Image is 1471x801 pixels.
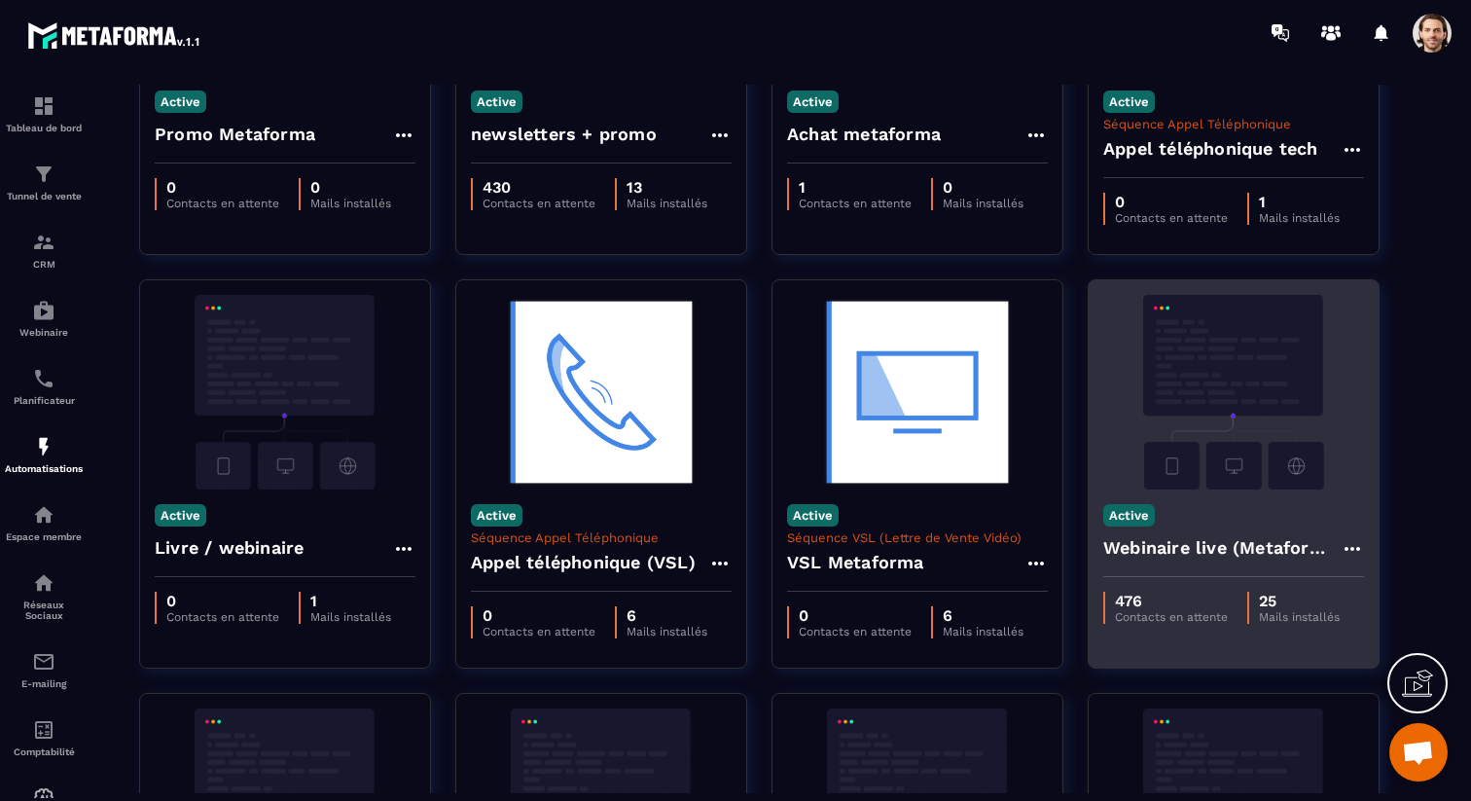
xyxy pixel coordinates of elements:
[5,191,83,201] p: Tunnel de vente
[1259,211,1340,225] p: Mails installés
[1259,610,1340,624] p: Mails installés
[1103,135,1318,163] h4: Appel téléphonique tech
[5,463,83,474] p: Automatisations
[5,704,83,772] a: accountantaccountantComptabilité
[627,178,707,197] p: 13
[5,284,83,352] a: automationsautomationsWebinaire
[155,504,206,527] p: Active
[166,197,279,210] p: Contacts en attente
[1115,193,1228,211] p: 0
[5,352,83,420] a: schedulerschedulerPlanificateur
[471,295,732,490] img: automation-background
[5,259,83,270] p: CRM
[471,91,522,113] p: Active
[483,178,595,197] p: 430
[943,606,1023,625] p: 6
[155,534,304,562] h4: Livre / webinaire
[787,295,1048,490] img: automation-background
[1115,211,1228,225] p: Contacts en attente
[5,327,83,338] p: Webinaire
[155,121,315,148] h4: Promo Metaforma
[32,163,55,186] img: formation
[1103,91,1155,113] p: Active
[310,610,391,624] p: Mails installés
[166,178,279,197] p: 0
[5,636,83,704] a: emailemailE-mailing
[5,80,83,148] a: formationformationTableau de bord
[166,592,279,610] p: 0
[155,91,206,113] p: Active
[32,299,55,322] img: automations
[1259,193,1340,211] p: 1
[5,600,83,621] p: Réseaux Sociaux
[32,94,55,118] img: formation
[5,216,83,284] a: formationformationCRM
[1103,295,1364,490] img: automation-background
[471,549,696,576] h4: Appel téléphonique (VSL)
[5,531,83,542] p: Espace membre
[627,606,707,625] p: 6
[5,148,83,216] a: formationformationTunnel de vente
[27,18,202,53] img: logo
[1115,610,1228,624] p: Contacts en attente
[32,650,55,674] img: email
[5,123,83,133] p: Tableau de bord
[1259,592,1340,610] p: 25
[787,549,924,576] h4: VSL Metaforma
[943,197,1023,210] p: Mails installés
[627,197,707,210] p: Mails installés
[471,121,657,148] h4: newsletters + promo
[787,530,1048,545] p: Séquence VSL (Lettre de Vente Vidéo)
[32,503,55,527] img: automations
[32,435,55,458] img: automations
[787,121,941,148] h4: Achat metaforma
[483,625,595,638] p: Contacts en attente
[310,592,391,610] p: 1
[5,678,83,689] p: E-mailing
[1389,723,1448,782] a: Ouvrir le chat
[799,178,912,197] p: 1
[943,625,1023,638] p: Mails installés
[787,504,839,527] p: Active
[155,295,415,490] img: automation-background
[1103,117,1364,131] p: Séquence Appel Téléphonique
[1115,592,1228,610] p: 476
[5,420,83,489] a: automationsautomationsAutomatisations
[32,571,55,595] img: social-network
[310,178,391,197] p: 0
[471,530,732,545] p: Séquence Appel Téléphonique
[471,504,522,527] p: Active
[627,625,707,638] p: Mails installés
[943,178,1023,197] p: 0
[1103,504,1155,527] p: Active
[5,489,83,557] a: automationsautomationsEspace membre
[799,606,912,625] p: 0
[5,557,83,636] a: social-networksocial-networkRéseaux Sociaux
[166,610,279,624] p: Contacts en attente
[787,91,839,113] p: Active
[483,197,595,210] p: Contacts en attente
[1103,534,1341,562] h4: Webinaire live (Metaforma)
[5,395,83,406] p: Planificateur
[32,231,55,254] img: formation
[310,197,391,210] p: Mails installés
[32,367,55,390] img: scheduler
[32,718,55,742] img: accountant
[799,625,912,638] p: Contacts en attente
[5,746,83,757] p: Comptabilité
[483,606,595,625] p: 0
[799,197,912,210] p: Contacts en attente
